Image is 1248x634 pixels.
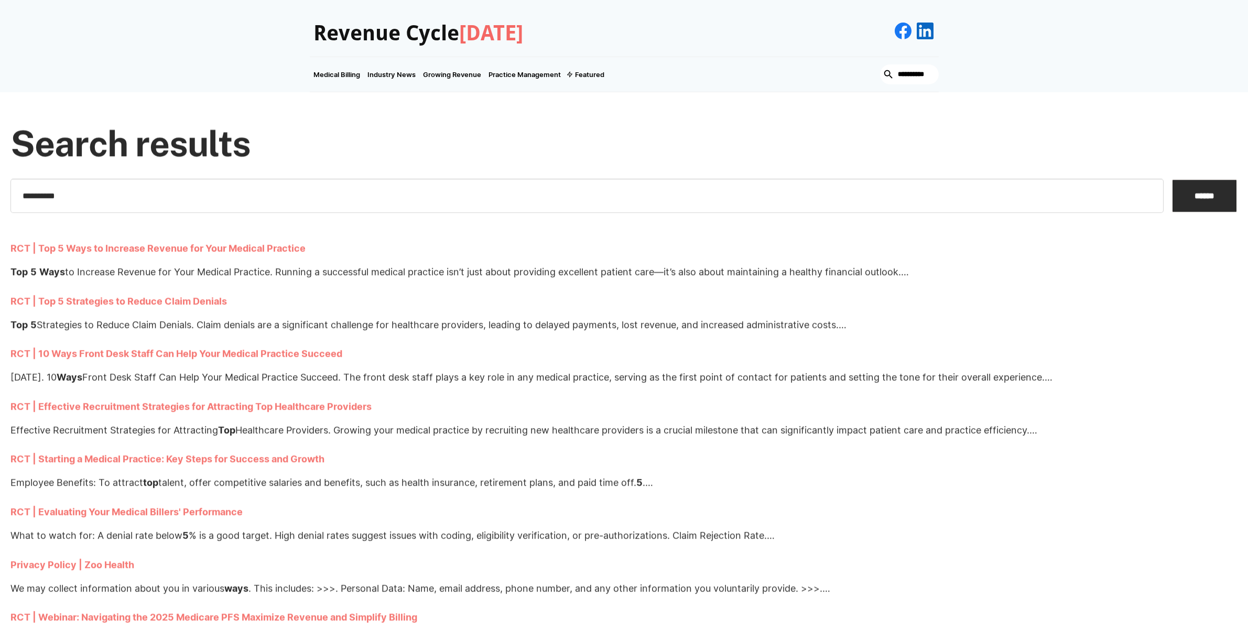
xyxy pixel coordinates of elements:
[218,424,235,435] strong: Top
[10,401,372,412] a: RCT | Effective Recruitment Strategies for Attracting Top Healthcare Providers
[82,371,1045,382] span: Front Desk Staff Can Help Your Medical Practice Succeed. The front desk staff plays a key role in...
[30,319,37,330] strong: 5
[643,477,645,488] span: .
[143,477,158,488] strong: top
[565,57,608,92] div: Featured
[10,506,243,518] a: RCT | Evaluating Your Medical Billers' Performance
[10,371,57,382] span: [DATE]. 10
[30,266,37,277] strong: 5
[575,70,604,79] div: Featured
[419,57,485,92] a: Growing Revenue
[65,266,901,277] span: to Increase Revenue for Your Medical Practice. Running a successful medical practice isn’t just a...
[364,57,419,92] a: Industry News
[10,612,417,624] a: RCT | Webinar: Navigating the 2025 Medicare PFS Maximize Revenue and Simplify Billing
[485,57,565,92] a: Practice Management
[636,477,643,488] strong: 5
[10,348,342,360] a: RCT | 10 Ways Front Desk Staff Can Help Your Medical Practice Succeed
[767,530,775,541] span: …
[10,319,28,330] strong: Top
[459,21,523,46] span: [DATE]
[310,10,523,51] a: Revenue Cycle[DATE]
[10,454,324,465] a: RCT | Starting a Medical Practice: Key Steps for Success and Growth
[901,266,909,277] span: …
[1045,371,1052,382] span: …
[10,243,306,254] a: RCT | Top 5 Ways to Increase Revenue for Your Medical Practice
[57,371,82,382] strong: Ways
[1029,424,1037,435] span: …
[248,583,822,594] span: . This includes: >>>. Personal Data: Name, email address, phone number, and any other information...
[645,477,653,488] span: …
[310,57,364,92] a: Medical Billing
[10,424,218,435] span: Effective Recruitment Strategies for Attracting
[189,530,767,541] span: % is a good target. High denial rates suggest issues with coding, eligibility verification, or pr...
[37,319,839,330] span: Strategies to Reduce Claim Denials. Claim denials are a significant challenge for healthcare prov...
[822,583,830,594] span: …
[224,583,248,594] strong: ways
[158,477,636,488] span: talent, offer competitive salaries and benefits, such as health insurance, retirement plans, and ...
[10,124,251,163] h1: Search results
[235,424,1029,435] span: Healthcare Providers. Growing your medical practice by recruiting new healthcare providers is a c...
[182,530,189,541] strong: 5
[10,266,28,277] strong: Top
[10,583,224,594] span: We may collect information about you in various
[10,296,227,307] a: RCT | Top 5 Strategies to Reduce Claim Denials
[839,319,847,330] span: …
[39,266,65,277] strong: Ways
[10,559,134,571] a: Privacy Policy | Zoo Health
[313,21,523,46] h3: Revenue Cycle
[10,530,182,541] span: What to watch for: A denial rate below
[10,477,143,488] span: Employee Benefits: To attract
